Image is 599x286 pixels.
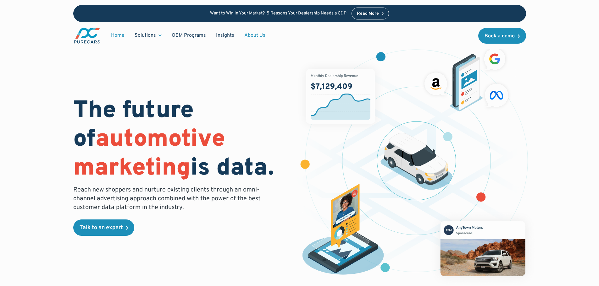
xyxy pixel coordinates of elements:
img: illustration of a vehicle [380,133,453,190]
img: ads on social media and advertising partners [421,45,512,111]
img: chart showing monthly dealership revenue of $7m [306,69,375,124]
div: Solutions [130,30,167,41]
p: Want to Win in Your Market? 5 Reasons Your Dealership Needs a CDP [210,11,347,16]
a: Read More [352,8,389,19]
div: Read More [357,12,379,16]
a: OEM Programs [167,30,211,41]
a: Home [106,30,130,41]
img: purecars logo [73,27,101,44]
p: Reach new shoppers and nurture existing clients through an omni-channel advertising approach comb... [73,186,264,212]
a: Book a demo [478,28,526,44]
a: Talk to an expert [73,219,134,236]
span: automotive marketing [73,125,225,183]
div: Book a demo [485,34,515,39]
a: main [73,27,101,44]
div: Talk to an expert [80,225,123,231]
a: Insights [211,30,239,41]
h1: The future of is data. [73,97,292,183]
img: persona of a buyer [296,184,390,278]
a: About Us [239,30,270,41]
div: Solutions [135,32,156,39]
